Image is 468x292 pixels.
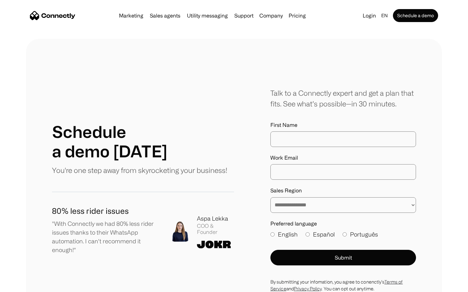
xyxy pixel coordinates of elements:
a: Marketing [116,13,146,18]
input: Español [305,232,310,237]
input: Português [343,232,347,237]
ul: Language list [13,281,39,290]
div: Talk to a Connectly expert and get a plan that fits. See what’s possible—in 30 minutes. [270,88,416,109]
p: "With Connectly we had 80% less rider issues thanks to their WhatsApp automation. I can't recomme... [52,219,159,254]
input: English [270,232,275,237]
div: By submitting your infomation, you agree to conenctly’s and . You can opt out anytime. [270,278,416,292]
label: First Name [270,122,416,128]
div: Aspa Lekka [197,214,234,223]
button: Submit [270,250,416,265]
a: Support [232,13,256,18]
div: COO & Founder [197,223,234,235]
label: Português [343,230,378,239]
h1: Schedule a demo [DATE] [52,122,167,161]
div: Company [259,11,283,20]
label: Español [305,230,335,239]
label: Sales Region [270,188,416,194]
a: Pricing [286,13,308,18]
label: English [270,230,298,239]
p: You're one step away from skyrocketing your business! [52,165,227,176]
a: Terms of Service [270,279,403,291]
div: en [381,11,388,20]
aside: Language selected: English [6,280,39,290]
a: Utility messaging [184,13,230,18]
h1: 80% less rider issues [52,205,159,217]
a: Sales agents [147,13,183,18]
a: Login [360,11,379,20]
a: Schedule a demo [393,9,438,22]
label: Preferred language [270,221,416,227]
label: Work Email [270,155,416,161]
a: Privacy Policy [294,286,321,291]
